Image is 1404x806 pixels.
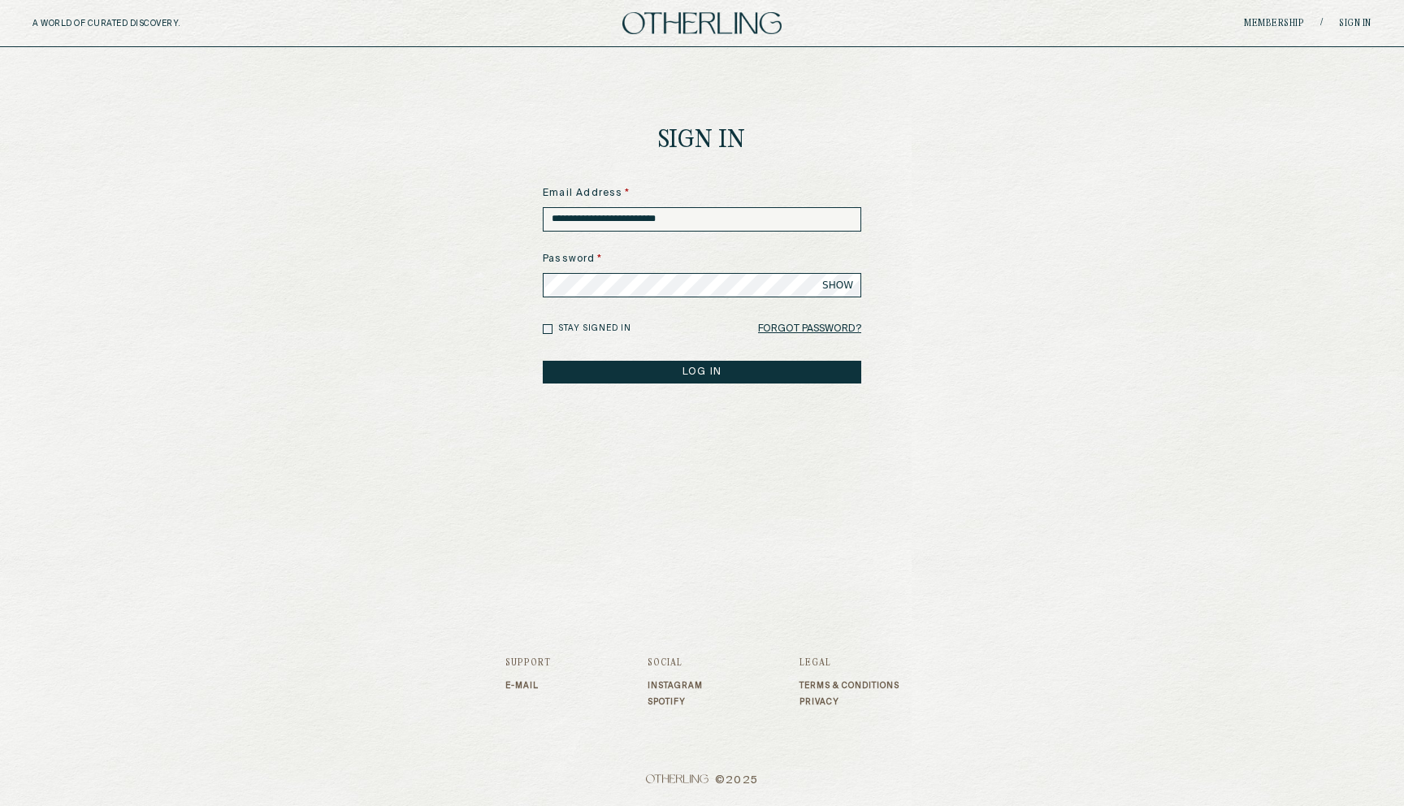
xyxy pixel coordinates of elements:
span: © 2025 [505,774,899,787]
span: SHOW [822,279,853,292]
a: Terms & Conditions [799,681,899,691]
a: Instagram [648,681,703,691]
a: E-mail [505,681,551,691]
label: Stay signed in [558,323,631,335]
h5: A WORLD OF CURATED DISCOVERY. [32,19,251,28]
a: Forgot Password? [758,318,861,340]
h3: Social [648,658,703,668]
span: / [1320,17,1323,29]
label: Password [543,252,861,266]
h1: Sign In [658,128,746,154]
label: Email Address [543,186,861,201]
img: logo [622,12,782,34]
h3: Legal [799,658,899,668]
a: Sign in [1339,19,1371,28]
a: Membership [1244,19,1304,28]
a: Privacy [799,697,899,707]
h3: Support [505,658,551,668]
a: Spotify [648,697,703,707]
button: LOG IN [543,361,861,383]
